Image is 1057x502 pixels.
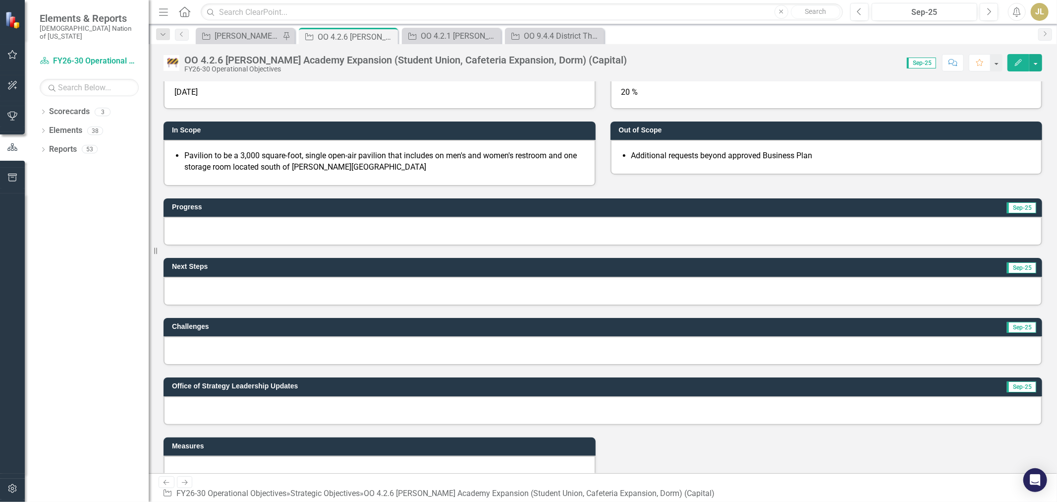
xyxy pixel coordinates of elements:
[40,12,139,24] span: Elements & Reports
[172,263,641,270] h3: Next Steps
[1007,322,1036,333] span: Sep-25
[49,125,82,136] a: Elements
[163,488,719,500] div: » »
[40,56,139,67] a: FY26-30 Operational Objectives
[872,3,977,21] button: Sep-25
[215,30,280,42] div: [PERSON_NAME] SOs
[201,3,843,21] input: Search ClearPoint...
[1023,468,1047,492] div: Open Intercom Messenger
[524,30,602,42] div: OO 9.4.4 District Theater Remodel - [GEOGRAPHIC_DATA] ([MEDICAL_DATA] funding) (Capital)
[290,489,360,498] a: Strategic Objectives
[184,65,627,73] div: FY26-30 Operational Objectives
[404,30,499,42] a: OO 4.2.1 [PERSON_NAME][GEOGRAPHIC_DATA] (New Build) (Capital)
[791,5,840,19] button: Search
[421,30,499,42] div: OO 4.2.1 [PERSON_NAME][GEOGRAPHIC_DATA] (New Build) (Capital)
[619,126,1038,134] h3: Out of Scope
[631,150,1032,162] li: Additional requests beyond approved Business Plan
[198,30,280,42] a: [PERSON_NAME] SOs
[1007,262,1036,273] span: Sep-25
[184,55,627,65] div: OO 4.2.6 [PERSON_NAME] Academy Expansion (Student Union, Cafeteria Expansion, Dorm) (Capital)
[40,79,139,96] input: Search Below...
[507,30,602,42] a: OO 9.4.4 District Theater Remodel - [GEOGRAPHIC_DATA] ([MEDICAL_DATA] funding) (Capital)
[172,442,591,450] h3: Measures
[318,31,395,43] div: OO 4.2.6 [PERSON_NAME] Academy Expansion (Student Union, Cafeteria Expansion, Dorm) (Capital)
[49,144,77,155] a: Reports
[805,7,826,15] span: Search
[611,78,1043,109] div: 20 %
[87,126,103,135] div: 38
[82,145,98,154] div: 53
[174,87,198,97] span: [DATE]
[164,55,179,71] img: Approved Capital
[875,6,974,18] div: Sep-25
[172,126,591,134] h3: In Scope
[49,106,90,118] a: Scorecards
[907,58,936,68] span: Sep-25
[40,24,139,41] small: [DEMOGRAPHIC_DATA] Nation of [US_STATE]
[172,323,648,330] h3: Challenges
[172,382,870,390] h3: Office of Strategy Leadership Updates
[5,11,22,29] img: ClearPoint Strategy
[95,108,111,116] div: 3
[1007,381,1036,392] span: Sep-25
[184,150,585,173] li: Pavilion to be a 3,000 square-foot, single open-air pavilion that includes on men's and women's r...
[364,489,715,498] div: OO 4.2.6 [PERSON_NAME] Academy Expansion (Student Union, Cafeteria Expansion, Dorm) (Capital)
[172,203,604,211] h3: Progress
[176,489,286,498] a: FY26-30 Operational Objectives
[1031,3,1049,21] button: JL
[1007,202,1036,213] span: Sep-25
